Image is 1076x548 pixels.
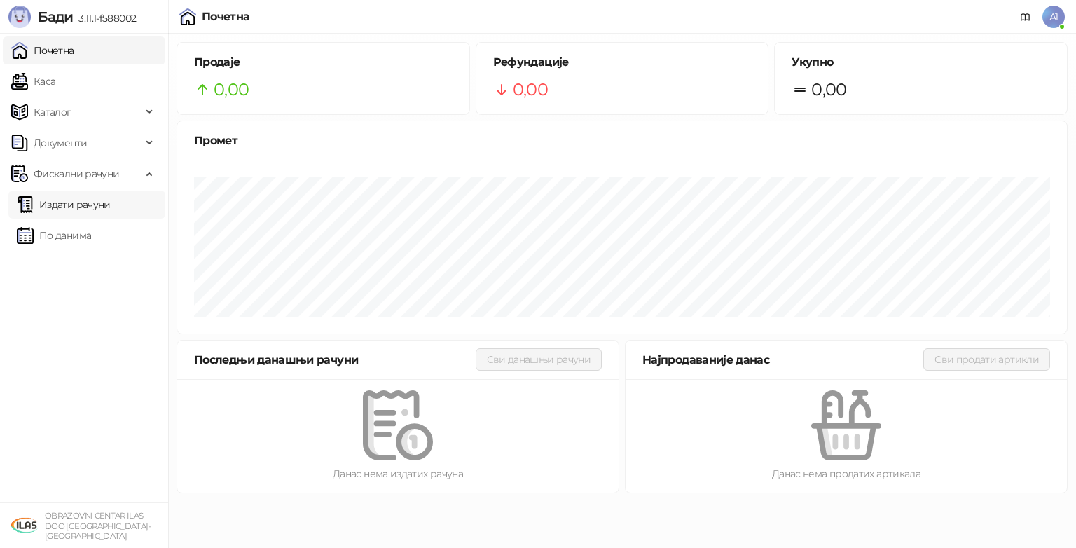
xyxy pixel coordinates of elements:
span: Документи [34,129,87,157]
h5: Рефундације [493,54,752,71]
a: Почетна [11,36,74,64]
small: OBRAZOVNI CENTAR ILAS DOO [GEOGRAPHIC_DATA]-[GEOGRAPHIC_DATA] [45,511,151,541]
span: 0,00 [214,76,249,103]
a: Документација [1014,6,1037,28]
button: Сви продати артикли [923,348,1050,371]
div: Најпродаваније данас [642,351,923,369]
span: Фискални рачуни [34,160,119,188]
div: Последњи данашњи рачуни [194,351,476,369]
span: А1 [1042,6,1065,28]
span: Каталог [34,98,71,126]
h5: Продаје [194,54,453,71]
h5: Укупно [792,54,1050,71]
span: 3.11.1-f588002 [73,12,136,25]
a: По данима [17,221,91,249]
span: 0,00 [811,76,846,103]
a: Издати рачуни [17,191,111,219]
div: Данас нема продатих артикала [648,466,1044,481]
img: Logo [8,6,31,28]
div: Промет [194,132,1050,149]
button: Сви данашњи рачуни [476,348,602,371]
img: 64x64-companyLogo-1958f681-0ec9-4dbb-9d2d-258a7ffd2274.gif [11,512,39,540]
a: Каса [11,67,55,95]
div: Почетна [202,11,250,22]
span: 0,00 [513,76,548,103]
div: Данас нема издатих рачуна [200,466,596,481]
span: Бади [38,8,73,25]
